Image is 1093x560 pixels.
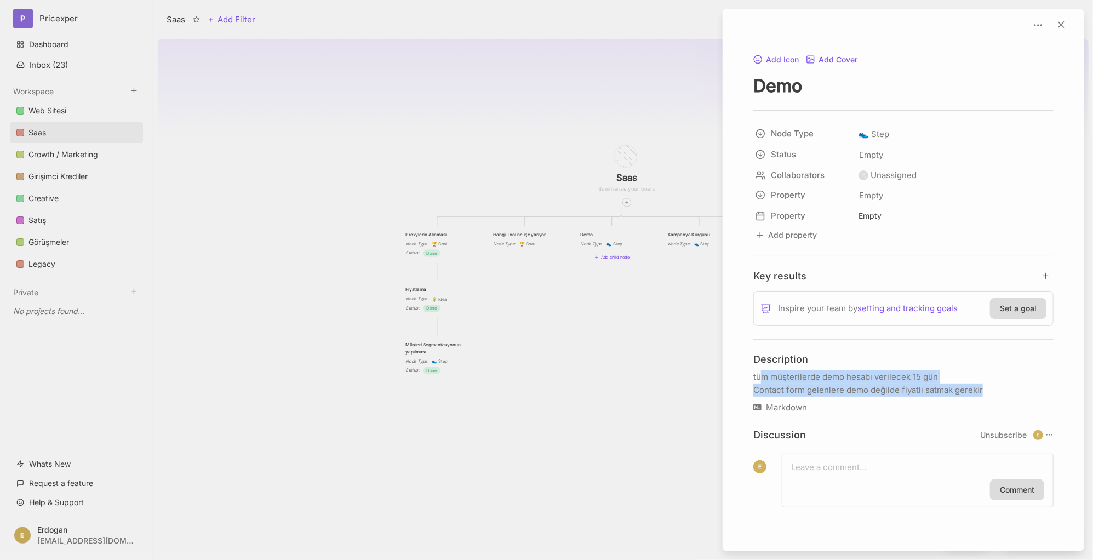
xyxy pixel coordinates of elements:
h4: Discussion [753,428,806,441]
div: Empty [859,210,882,222]
span: Node Type [771,127,843,140]
div: E [1033,430,1043,440]
div: PropertyEmpty [753,206,1054,226]
span: Property [771,188,843,202]
button: Comment [990,479,1044,500]
span: Step [859,128,889,141]
button: Collaborators [750,165,855,185]
button: Add property [753,228,820,243]
button: Status [750,145,855,164]
h4: Key results [753,270,806,282]
a: setting and tracking goals [857,302,958,315]
span: Inspire your team by [778,302,958,315]
span: Property [771,209,843,222]
span: Collaborators [771,169,843,182]
i: 👟 [859,129,871,139]
div: CollaboratorsUnassigned [753,165,1054,185]
button: Empty [855,208,1054,224]
button: Property [750,206,855,226]
div: Unassigned [871,169,917,182]
button: add key result [1041,271,1054,281]
p: tüm müşterilerde demo hesabı verilecek 15 gün Contact form gelenlere demo değilde fiyatlı satmak ... [753,370,1054,397]
div: Markdown [753,401,1054,414]
h4: Description [753,353,1054,365]
div: Node Type👟Step [753,124,1054,145]
div: E [753,460,766,473]
span: Status [771,148,843,161]
button: Add Cover [806,55,858,65]
textarea: node title [753,75,1054,97]
div: PropertyEmpty [753,185,1054,206]
button: Unsubscribe [980,430,1027,440]
span: Empty [859,148,884,162]
button: Property [750,185,855,205]
div: StatusEmpty [753,145,1054,165]
button: Node Type [750,124,855,144]
button: Set a goal [990,298,1046,319]
span: Empty [859,188,884,203]
button: Add Icon [753,55,799,65]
